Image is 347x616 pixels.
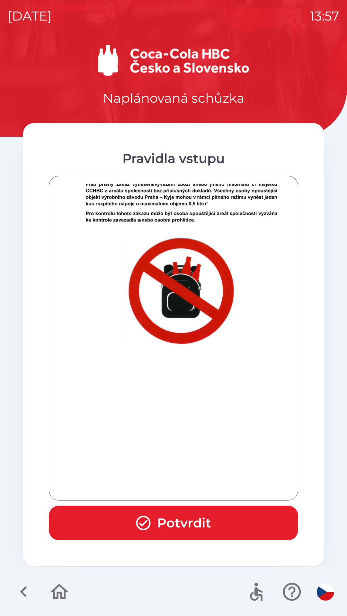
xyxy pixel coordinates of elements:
[23,45,324,76] img: Logo
[8,6,52,26] p: [DATE]
[49,506,298,540] button: Potvrdit
[310,6,339,26] p: 13:57
[317,583,334,601] img: cs flag
[49,149,298,168] div: Pravidla vstupu
[57,152,306,475] img: 8ACAgQIECBAgAABAhkBgZC5whACBAgQIECAAAECf4EBZgLcOhrudfsAAAAASUVORK5CYII=
[103,89,245,108] p: Naplánovaná schůzka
